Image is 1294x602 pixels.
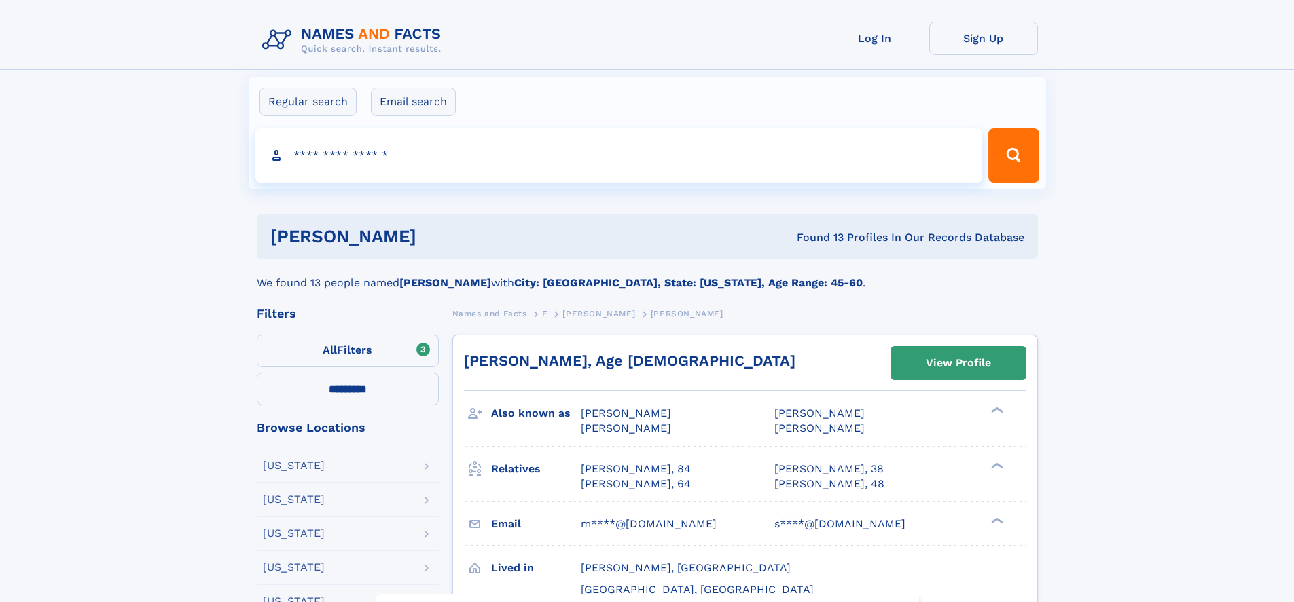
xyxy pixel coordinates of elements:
[988,516,1004,525] div: ❯
[562,305,635,322] a: [PERSON_NAME]
[399,276,491,289] b: [PERSON_NAME]
[263,460,325,471] div: [US_STATE]
[464,352,795,369] a: [PERSON_NAME], Age [DEMOGRAPHIC_DATA]
[263,562,325,573] div: [US_STATE]
[607,230,1024,245] div: Found 13 Profiles In Our Records Database
[259,88,357,116] label: Regular search
[562,309,635,318] span: [PERSON_NAME]
[581,421,671,434] span: [PERSON_NAME]
[581,407,671,419] span: [PERSON_NAME]
[323,343,337,356] span: All
[891,347,1026,379] a: View Profile
[255,128,983,183] input: search input
[929,22,1038,55] a: Sign Up
[651,309,723,318] span: [PERSON_NAME]
[257,307,439,320] div: Filters
[257,335,439,367] label: Filters
[581,476,691,491] a: [PERSON_NAME], 64
[257,22,452,58] img: Logo Names and Facts
[263,528,325,539] div: [US_STATE]
[257,421,439,434] div: Browse Locations
[491,557,581,580] h3: Lived in
[263,494,325,505] div: [US_STATE]
[257,259,1038,291] div: We found 13 people named with .
[514,276,863,289] b: City: [GEOGRAPHIC_DATA], State: [US_STATE], Age Range: 45-60
[774,421,865,434] span: [PERSON_NAME]
[774,462,884,476] a: [PERSON_NAME], 38
[774,476,884,491] a: [PERSON_NAME], 48
[491,402,581,425] h3: Also known as
[988,128,1039,183] button: Search Button
[270,228,607,245] h1: [PERSON_NAME]
[774,407,865,419] span: [PERSON_NAME]
[491,512,581,535] h3: Email
[452,305,527,322] a: Names and Facts
[542,309,547,318] span: F
[491,457,581,481] h3: Relatives
[581,583,814,596] span: [GEOGRAPHIC_DATA], [GEOGRAPHIC_DATA]
[988,461,1004,470] div: ❯
[926,347,991,379] div: View Profile
[581,462,691,476] a: [PERSON_NAME], 84
[988,406,1004,415] div: ❯
[542,305,547,322] a: F
[371,88,456,116] label: Email search
[581,561,791,574] span: [PERSON_NAME], [GEOGRAPHIC_DATA]
[821,22,929,55] a: Log In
